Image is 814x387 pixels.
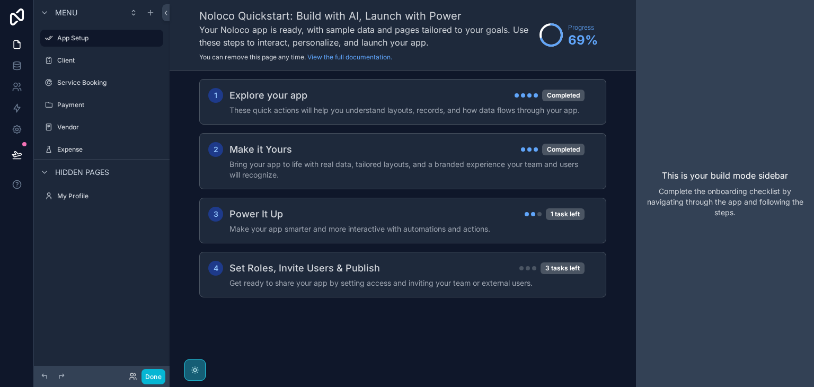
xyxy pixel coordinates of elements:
label: Expense [57,145,161,154]
a: My Profile [40,188,163,205]
span: You can remove this page any time. [199,53,306,61]
label: Client [57,56,161,65]
span: 69 % [568,32,598,49]
label: My Profile [57,192,161,200]
span: Menu [55,7,77,18]
h2: Set Roles, Invite Users & Publish [229,261,380,276]
a: Vendor [40,119,163,136]
div: 3 [208,207,223,222]
h1: Noloco Quickstart: Build with AI, Launch with Power [199,8,534,23]
h4: These quick actions will help you understand layouts, records, and how data flows through your app. [229,105,585,116]
a: Payment [40,96,163,113]
p: Complete the onboarding checklist by navigating through the app and following the steps. [644,186,806,218]
a: Service Booking [40,74,163,91]
div: 1 [208,88,223,103]
span: Progress [568,23,598,32]
div: 2 [208,142,223,157]
h2: Power It Up [229,207,283,222]
h4: Bring your app to life with real data, tailored layouts, and a branded experience your team and u... [229,159,585,180]
p: This is your build mode sidebar [662,169,788,182]
a: Expense [40,141,163,158]
label: Payment [57,101,161,109]
div: 3 tasks left [541,262,585,274]
h2: Make it Yours [229,142,292,157]
div: 1 task left [546,208,585,220]
a: App Setup [40,30,163,47]
h4: Make your app smarter and more interactive with automations and actions. [229,224,585,234]
div: scrollable content [170,71,636,326]
div: 4 [208,261,223,276]
h4: Get ready to share your app by setting access and inviting your team or external users. [229,278,585,288]
a: View the full documentation. [307,53,392,61]
div: Completed [542,144,585,155]
button: Done [141,369,165,384]
h3: Your Noloco app is ready, with sample data and pages tailored to your goals. Use these steps to i... [199,23,534,49]
label: Vendor [57,123,161,131]
a: Client [40,52,163,69]
span: Hidden pages [55,167,109,178]
label: Service Booking [57,78,161,87]
label: App Setup [57,34,157,42]
div: Completed [542,90,585,101]
h2: Explore your app [229,88,307,103]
